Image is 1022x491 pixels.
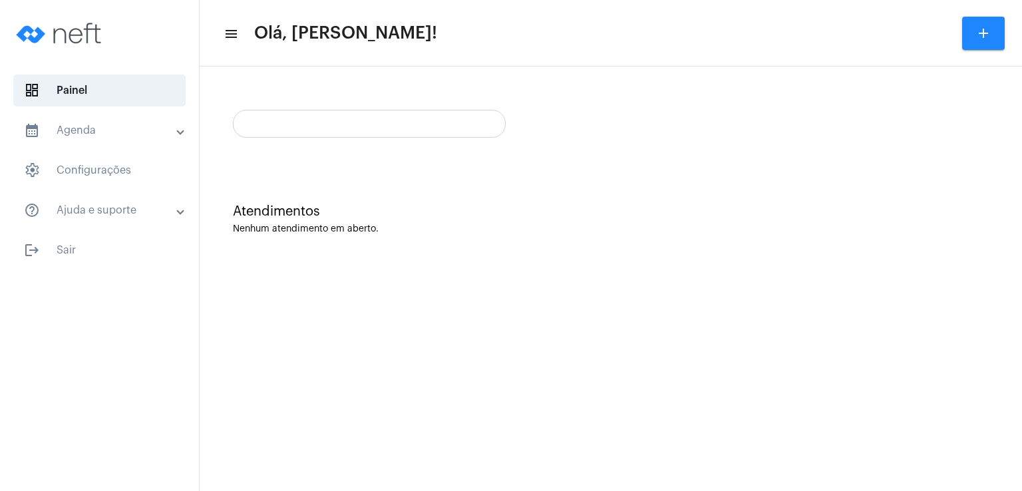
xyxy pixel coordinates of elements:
div: Atendimentos [233,204,989,219]
span: Sair [13,234,186,266]
span: Configurações [13,154,186,186]
mat-icon: sidenav icon [24,122,40,138]
mat-expansion-panel-header: sidenav iconAgenda [8,114,199,146]
mat-expansion-panel-header: sidenav iconAjuda e suporte [8,194,199,226]
div: Nenhum atendimento em aberto. [233,224,989,234]
span: Painel [13,75,186,106]
span: sidenav icon [24,82,40,98]
mat-icon: sidenav icon [224,26,237,42]
mat-icon: add [975,25,991,41]
mat-icon: sidenav icon [24,202,40,218]
mat-panel-title: Ajuda e suporte [24,202,178,218]
mat-panel-title: Agenda [24,122,178,138]
span: Olá, [PERSON_NAME]! [254,23,437,44]
span: sidenav icon [24,162,40,178]
mat-icon: sidenav icon [24,242,40,258]
img: logo-neft-novo-2.png [11,7,110,60]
